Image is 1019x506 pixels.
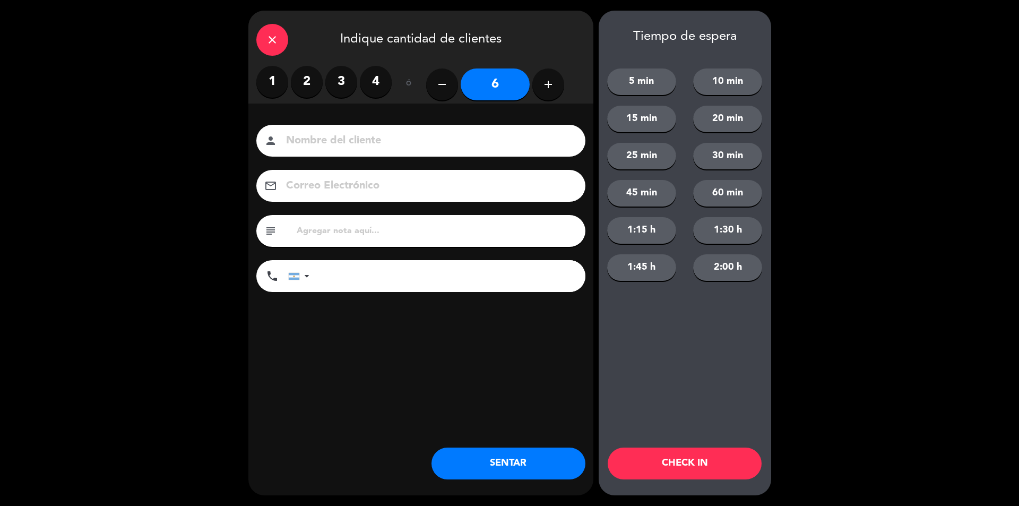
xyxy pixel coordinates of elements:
[607,106,676,132] button: 15 min
[608,448,762,479] button: CHECK IN
[693,68,762,95] button: 10 min
[693,217,762,244] button: 1:30 h
[360,66,392,98] label: 4
[289,261,313,291] div: Argentina: +54
[426,68,458,100] button: remove
[436,78,448,91] i: remove
[264,134,277,147] i: person
[431,448,585,479] button: SENTAR
[392,66,426,103] div: ó
[607,254,676,281] button: 1:45 h
[291,66,323,98] label: 2
[264,225,277,237] i: subject
[325,66,357,98] label: 3
[266,270,279,282] i: phone
[599,29,771,45] div: Tiempo de espera
[607,68,676,95] button: 5 min
[693,254,762,281] button: 2:00 h
[607,180,676,207] button: 45 min
[607,217,676,244] button: 1:15 h
[693,180,762,207] button: 60 min
[542,78,555,91] i: add
[296,224,577,238] input: Agregar nota aquí...
[266,33,279,46] i: close
[248,11,593,66] div: Indique cantidad de clientes
[693,143,762,169] button: 30 min
[693,106,762,132] button: 20 min
[607,143,676,169] button: 25 min
[532,68,564,100] button: add
[264,179,277,192] i: email
[256,66,288,98] label: 1
[285,177,572,195] input: Correo Electrónico
[285,132,572,150] input: Nombre del cliente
